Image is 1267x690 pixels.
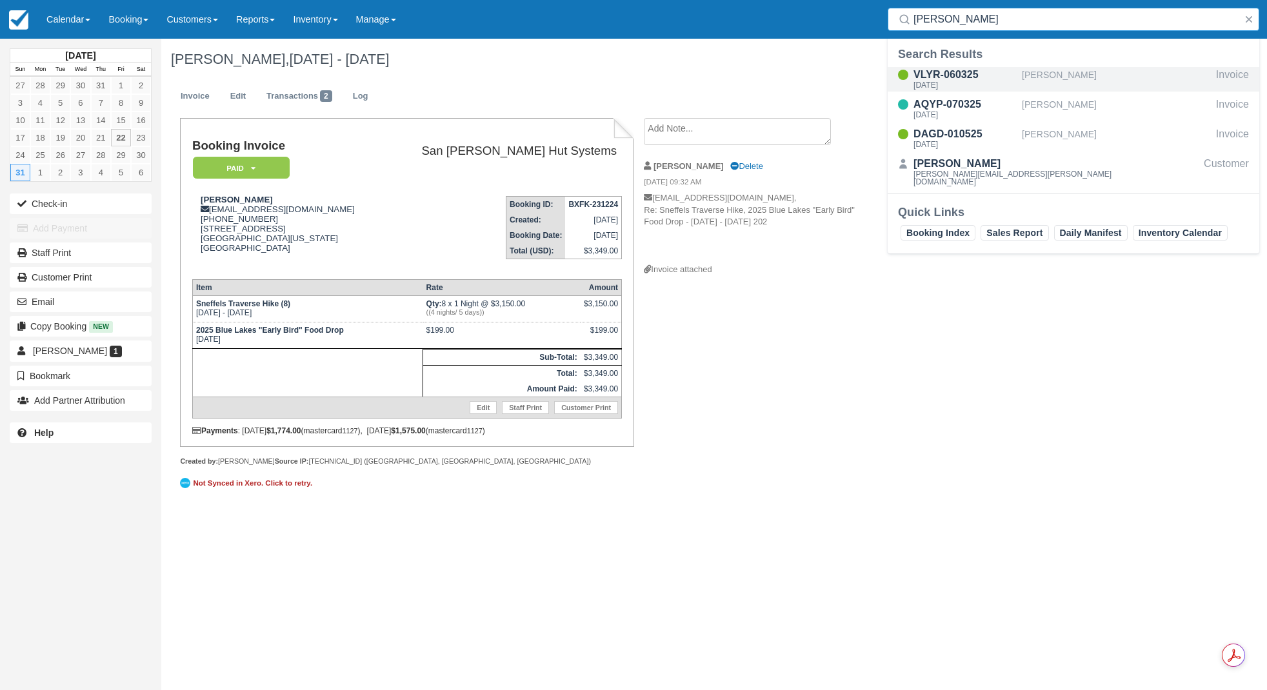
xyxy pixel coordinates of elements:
strong: Payments [192,426,238,435]
div: Quick Links [898,204,1249,220]
a: AQYP-070325[DATE][PERSON_NAME]Invoice [888,97,1259,121]
div: [PERSON_NAME] [913,156,1157,172]
div: [PERSON_NAME][EMAIL_ADDRESS][PERSON_NAME][DOMAIN_NAME] [913,170,1157,186]
th: Booking Date: [506,228,566,243]
div: [PERSON_NAME] [TECHNICAL_ID] ([GEOGRAPHIC_DATA], [GEOGRAPHIC_DATA], [GEOGRAPHIC_DATA]) [180,457,633,466]
strong: $1,575.00 [391,426,425,435]
a: [PERSON_NAME] 1 [10,340,152,361]
th: Booking ID: [506,197,566,213]
a: 18 [30,129,50,146]
a: 3 [70,164,90,181]
a: 22 [111,129,131,146]
h2: San [PERSON_NAME] Hut Systems [387,144,617,158]
div: Invoice [1216,97,1249,121]
a: [PERSON_NAME][PERSON_NAME][EMAIL_ADDRESS][PERSON_NAME][DOMAIN_NAME]Customer [888,156,1259,188]
td: $3,349.00 [581,365,622,381]
strong: $1,774.00 [266,426,301,435]
button: Check-in [10,193,152,214]
a: 19 [50,129,70,146]
a: Transactions2 [257,84,342,109]
a: VLYR-060325[DATE][PERSON_NAME]Invoice [888,67,1259,92]
a: Help [10,422,152,443]
a: Daily Manifest [1054,225,1128,241]
a: 28 [91,146,111,164]
th: Wed [70,63,90,77]
a: 30 [70,77,90,94]
button: Email [10,291,152,312]
a: 8 [111,94,131,112]
a: 4 [30,94,50,112]
td: 8 x 1 Night @ $3,150.00 [423,295,581,322]
td: [DATE] [192,322,423,348]
div: Invoice attached [644,264,861,276]
b: Help [34,428,54,438]
a: 29 [50,77,70,94]
td: $199.00 [423,322,581,348]
td: $3,349.00 [581,381,622,397]
th: Thu [91,63,111,77]
th: Total: [423,365,581,381]
h1: Booking Invoice [192,139,382,153]
strong: Source IP: [275,457,309,465]
span: New [89,321,113,332]
div: : [DATE] (mastercard ), [DATE] (mastercard ) [192,426,622,435]
div: Invoice [1216,67,1249,92]
a: 4 [91,164,111,181]
th: Mon [30,63,50,77]
a: Staff Print [10,242,152,263]
a: 13 [70,112,90,129]
a: Inventory Calendar [1133,225,1228,241]
a: 5 [50,94,70,112]
div: DAGD-010525 [913,126,1017,142]
strong: Created by: [180,457,218,465]
strong: BXFK-231224 [568,200,618,209]
th: Total (USD): [506,243,566,259]
th: Fri [111,63,131,77]
a: 26 [50,146,70,164]
h1: [PERSON_NAME], [171,52,1102,67]
a: 12 [50,112,70,129]
a: Customer Print [554,401,618,414]
p: [EMAIL_ADDRESS][DOMAIN_NAME], Re: Sneffels Traverse Hike, 2025 Blue Lakes "Early Bird" Food Drop ... [644,192,861,264]
div: [PERSON_NAME] [1022,67,1211,92]
a: 30 [131,146,151,164]
div: $199.00 [584,326,618,345]
a: 1 [30,164,50,181]
th: Amount Paid: [423,381,581,397]
button: Copy Booking New [10,316,152,337]
a: 31 [10,164,30,181]
small: 1127 [467,427,483,435]
td: [DATE] - [DATE] [192,295,423,322]
strong: 2025 Blue Lakes "Early Bird" Food Drop [196,326,344,335]
a: 21 [91,129,111,146]
div: $3,150.00 [584,299,618,319]
a: Not Synced in Xero. Click to retry. [180,476,315,490]
a: 28 [30,77,50,94]
em: Paid [193,157,290,179]
a: 6 [131,164,151,181]
a: 9 [131,94,151,112]
a: 23 [131,129,151,146]
div: AQYP-070325 [913,97,1017,112]
th: Sat [131,63,151,77]
div: Search Results [898,46,1249,62]
small: 1127 [343,427,358,435]
div: Customer [1204,156,1249,188]
button: Add Payment [10,218,152,239]
a: Edit [470,401,497,414]
a: 31 [91,77,111,94]
strong: [PERSON_NAME] [201,195,273,204]
div: [EMAIL_ADDRESS][DOMAIN_NAME] [PHONE_NUMBER] [STREET_ADDRESS] [GEOGRAPHIC_DATA][US_STATE] [GEOGRAP... [192,195,382,269]
a: 16 [131,112,151,129]
span: [PERSON_NAME] [33,346,107,356]
a: 17 [10,129,30,146]
th: Rate [423,279,581,295]
a: 27 [70,146,90,164]
input: Search ( / ) [913,8,1239,31]
a: Sales Report [981,225,1048,241]
td: $3,349.00 [565,243,621,259]
span: 2 [320,90,332,102]
a: 1 [111,77,131,94]
a: 3 [10,94,30,112]
div: [DATE] [913,141,1017,148]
